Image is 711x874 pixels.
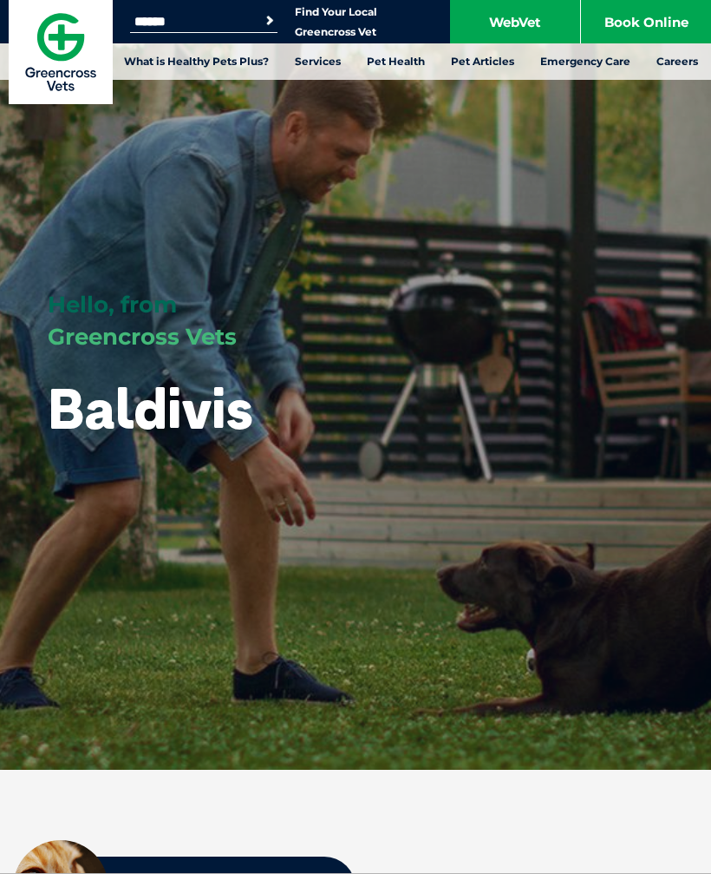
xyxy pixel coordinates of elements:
[48,291,177,319] span: Hello, from
[282,43,354,80] a: Services
[261,12,278,30] button: Search
[295,5,377,39] a: Find Your Local Greencross Vet
[643,43,711,80] a: Careers
[527,43,643,80] a: Emergency Care
[354,43,438,80] a: Pet Health
[438,43,527,80] a: Pet Articles
[48,378,253,439] h1: Baldivis
[48,323,237,351] span: Greencross Vets
[111,43,282,80] a: What is Healthy Pets Plus?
